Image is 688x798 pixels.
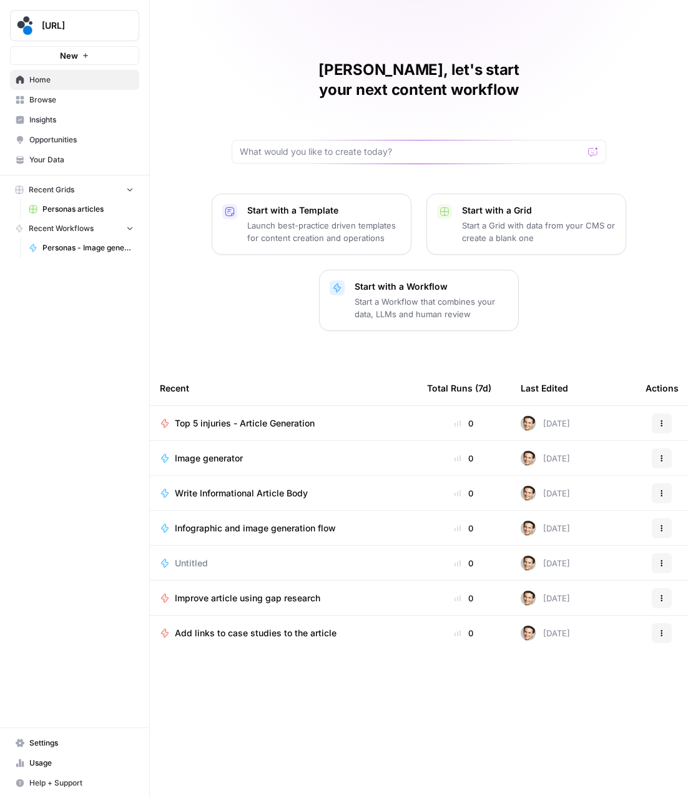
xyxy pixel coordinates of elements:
span: Opportunities [29,134,134,145]
img: j7temtklz6amjwtjn5shyeuwpeb0 [521,626,536,641]
span: Write Informational Article Body [175,487,308,500]
img: spot.ai Logo [14,14,37,37]
p: Start with a Workflow [355,280,508,293]
p: Launch best-practice driven templates for content creation and operations [247,219,401,244]
a: Personas - Image generator [23,238,139,258]
h1: [PERSON_NAME], let's start your next content workflow [232,60,606,100]
img: j7temtklz6amjwtjn5shyeuwpeb0 [521,416,536,431]
p: Start a Grid with data from your CMS or create a blank one [462,219,616,244]
div: [DATE] [521,416,570,431]
span: New [60,49,78,62]
div: [DATE] [521,451,570,466]
span: Image generator [175,452,243,465]
div: 0 [427,557,501,569]
div: 0 [427,522,501,534]
a: Add links to case studies to the article [160,627,407,639]
div: [DATE] [521,521,570,536]
div: 0 [427,627,501,639]
div: 0 [427,452,501,465]
div: [DATE] [521,556,570,571]
span: Usage [29,757,134,769]
div: Last Edited [521,371,568,405]
a: Your Data [10,150,139,170]
a: Write Informational Article Body [160,487,407,500]
span: Recent Grids [29,184,74,195]
span: [URL] [42,19,117,32]
span: Personas - Image generator [42,242,134,254]
img: j7temtklz6amjwtjn5shyeuwpeb0 [521,556,536,571]
a: Browse [10,90,139,110]
img: j7temtklz6amjwtjn5shyeuwpeb0 [521,486,536,501]
img: j7temtklz6amjwtjn5shyeuwpeb0 [521,451,536,466]
a: Top 5 injuries - Article Generation [160,417,407,430]
a: Opportunities [10,130,139,150]
span: Help + Support [29,777,134,789]
button: Start with a TemplateLaunch best-practice driven templates for content creation and operations [212,194,411,255]
button: Help + Support [10,773,139,793]
span: Settings [29,737,134,749]
p: Start with a Template [247,204,401,217]
div: 0 [427,487,501,500]
a: Image generator [160,452,407,465]
button: Workspace: spot.ai [10,10,139,41]
span: Browse [29,94,134,106]
span: Infographic and image generation flow [175,522,336,534]
span: Personas articles [42,204,134,215]
button: Recent Grids [10,180,139,199]
input: What would you like to create today? [240,145,583,158]
span: Home [29,74,134,86]
div: Total Runs (7d) [427,371,491,405]
span: Recent Workflows [29,223,94,234]
a: Insights [10,110,139,130]
div: [DATE] [521,486,570,501]
a: Infographic and image generation flow [160,522,407,534]
img: j7temtklz6amjwtjn5shyeuwpeb0 [521,591,536,606]
span: Improve article using gap research [175,592,320,604]
a: Usage [10,753,139,773]
span: Untitled [175,557,208,569]
a: Untitled [160,557,407,569]
span: Insights [29,114,134,126]
a: Personas articles [23,199,139,219]
a: Settings [10,733,139,753]
button: Recent Workflows [10,219,139,238]
button: New [10,46,139,65]
div: Recent [160,371,407,405]
button: Start with a GridStart a Grid with data from your CMS or create a blank one [426,194,626,255]
a: Improve article using gap research [160,592,407,604]
div: [DATE] [521,626,570,641]
img: j7temtklz6amjwtjn5shyeuwpeb0 [521,521,536,536]
a: Home [10,70,139,90]
div: Actions [646,371,679,405]
span: Add links to case studies to the article [175,627,337,639]
button: Start with a WorkflowStart a Workflow that combines your data, LLMs and human review [319,270,519,331]
span: Your Data [29,154,134,165]
p: Start with a Grid [462,204,616,217]
div: 0 [427,417,501,430]
div: 0 [427,592,501,604]
div: [DATE] [521,591,570,606]
p: Start a Workflow that combines your data, LLMs and human review [355,295,508,320]
span: Top 5 injuries - Article Generation [175,417,315,430]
